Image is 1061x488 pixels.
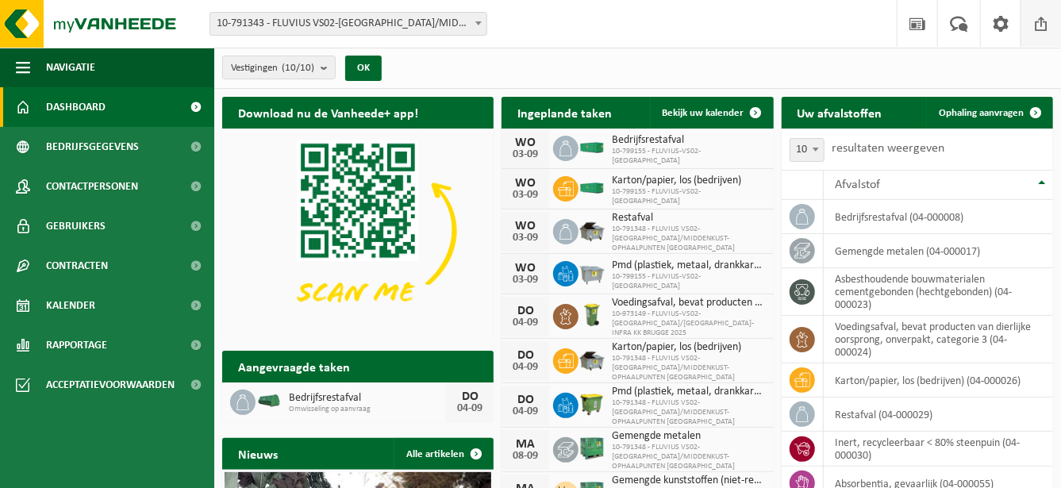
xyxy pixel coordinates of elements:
span: Gemengde metalen [612,430,765,443]
label: resultaten weergeven [832,142,945,155]
span: 10-799155 - FLUVIUS-VS02-[GEOGRAPHIC_DATA] [612,187,765,206]
h2: Download nu de Vanheede+ app! [222,97,434,128]
img: WB-5000-GAL-GY-01 [579,217,605,244]
span: Karton/papier, los (bedrijven) [612,175,765,187]
a: Alle artikelen [394,438,492,470]
span: Bedrijfsrestafval [612,134,765,147]
div: DO [509,394,541,406]
div: DO [454,390,486,403]
span: Afvalstof [836,179,881,191]
h2: Uw afvalstoffen [782,97,898,128]
span: 10-791348 - FLUVIUS VS02-[GEOGRAPHIC_DATA]/MIDDENKUST-OPHAALPUNTEN [GEOGRAPHIC_DATA] [612,225,765,253]
div: 04-09 [509,406,541,417]
span: Navigatie [46,48,95,87]
h2: Ingeplande taken [502,97,628,128]
span: Ophaling aanvragen [939,108,1024,118]
a: Ophaling aanvragen [926,97,1051,129]
span: Gemengde kunststoffen (niet-recycleerbaar), exclusief pvc [612,475,765,487]
img: HK-XK-22-GN-00 [256,394,283,408]
div: DO [509,305,541,317]
span: 10-791348 - FLUVIUS VS02-[GEOGRAPHIC_DATA]/MIDDENKUST-OPHAALPUNTEN [GEOGRAPHIC_DATA] [612,354,765,382]
span: Bekijk uw kalender [663,108,744,118]
span: 10-799155 - FLUVIUS-VS02-[GEOGRAPHIC_DATA] [612,272,765,291]
img: WB-2500-GAL-GY-01 [579,259,605,286]
span: 10-791348 - FLUVIUS VS02-[GEOGRAPHIC_DATA]/MIDDENKUST-OPHAALPUNTEN [GEOGRAPHIC_DATA] [612,398,765,427]
td: gemengde metalen (04-000017) [824,234,1053,268]
td: inert, recycleerbaar < 80% steenpuin (04-000030) [824,432,1053,467]
h2: Nieuws [222,438,294,469]
img: Download de VHEPlus App [222,129,494,332]
div: WO [509,220,541,232]
td: voedingsafval, bevat producten van dierlijke oorsprong, onverpakt, categorie 3 (04-000024) [824,316,1053,363]
span: Contactpersonen [46,167,138,206]
a: Bekijk uw kalender [650,97,772,129]
div: WO [509,262,541,275]
span: Pmd (plastiek, metaal, drankkartons) (bedrijven) [612,386,765,398]
td: karton/papier, los (bedrijven) (04-000026) [824,363,1053,398]
span: Bedrijfsrestafval [289,392,446,405]
div: 03-09 [509,190,541,201]
h2: Aangevraagde taken [222,351,366,382]
div: 04-09 [454,403,486,414]
span: Omwisseling op aanvraag [289,405,446,414]
span: 10 [790,139,824,161]
div: 03-09 [509,232,541,244]
div: MA [509,438,541,451]
span: Contracten [46,246,108,286]
div: DO [509,349,541,362]
span: Gebruikers [46,206,106,246]
span: Bedrijfsgegevens [46,127,139,167]
button: OK [345,56,382,81]
div: WO [509,136,541,149]
div: 04-09 [509,317,541,329]
div: WO [509,177,541,190]
img: WB-5000-GAL-GY-01 [579,346,605,373]
div: 03-09 [509,275,541,286]
td: asbesthoudende bouwmaterialen cementgebonden (hechtgebonden) (04-000023) [824,268,1053,316]
span: Dashboard [46,87,106,127]
span: Pmd (plastiek, metaal, drankkartons) (bedrijven) [612,259,765,272]
count: (10/10) [282,63,314,73]
img: HK-XC-30-GN-00 [579,140,605,154]
span: Rapportage [46,325,107,365]
span: 10-791343 - FLUVIUS VS02-BRUGGE/MIDDENKUST [210,13,486,35]
img: WB-0140-HPE-GN-50 [579,302,605,329]
span: Vestigingen [231,56,314,80]
span: 10 [790,138,825,162]
span: Acceptatievoorwaarden [46,365,175,405]
span: 10-799155 - FLUVIUS-VS02-[GEOGRAPHIC_DATA] [612,147,765,166]
td: restafval (04-000029) [824,398,1053,432]
div: 08-09 [509,451,541,462]
td: bedrijfsrestafval (04-000008) [824,200,1053,234]
img: PB-HB-1400-HPE-GN-01 [579,435,605,462]
span: 10-973149 - FLUVIUS-VS02-[GEOGRAPHIC_DATA]/[GEOGRAPHIC_DATA]-INFRA KK BRUGGE 2025 [612,309,765,338]
span: Restafval [612,212,765,225]
span: 10-791343 - FLUVIUS VS02-BRUGGE/MIDDENKUST [210,12,487,36]
div: 03-09 [509,149,541,160]
button: Vestigingen(10/10) [222,56,336,79]
div: 04-09 [509,362,541,373]
span: 10-791348 - FLUVIUS VS02-[GEOGRAPHIC_DATA]/MIDDENKUST-OPHAALPUNTEN [GEOGRAPHIC_DATA] [612,443,765,471]
img: WB-1100-HPE-GN-50 [579,390,605,417]
img: HK-XC-30-GN-00 [579,180,605,194]
span: Voedingsafval, bevat producten van dierlijke oorsprong, onverpakt, categorie 3 [612,297,765,309]
span: Kalender [46,286,95,325]
span: Karton/papier, los (bedrijven) [612,341,765,354]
